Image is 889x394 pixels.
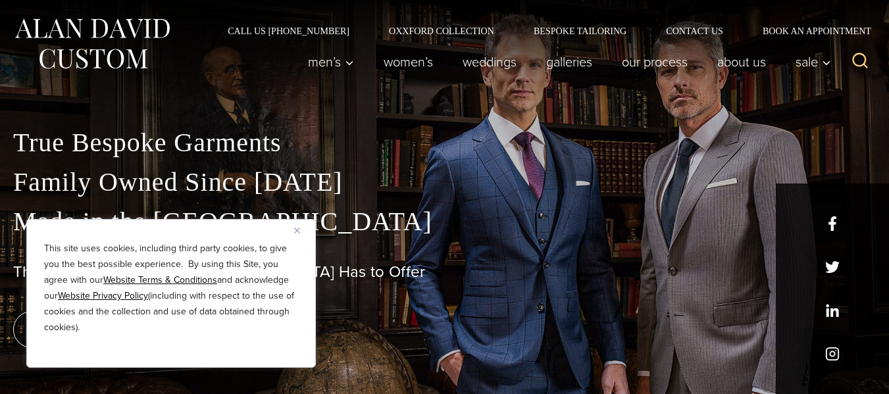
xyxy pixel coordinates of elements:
[208,26,369,36] a: Call Us [PHONE_NUMBER]
[646,26,743,36] a: Contact Us
[532,49,607,75] a: Galleries
[293,49,838,75] nav: Primary Navigation
[607,49,703,75] a: Our Process
[44,241,298,335] p: This site uses cookies, including third party cookies, to give you the best possible experience. ...
[208,26,876,36] nav: Secondary Navigation
[13,123,876,241] p: True Bespoke Garments Family Owned Since [DATE] Made in the [GEOGRAPHIC_DATA]
[369,26,514,36] a: Oxxford Collection
[796,55,831,68] span: Sale
[844,46,876,78] button: View Search Form
[308,55,354,68] span: Men’s
[13,311,197,348] a: book an appointment
[514,26,646,36] a: Bespoke Tailoring
[448,49,532,75] a: weddings
[743,26,876,36] a: Book an Appointment
[369,49,448,75] a: Women’s
[103,273,217,287] a: Website Terms & Conditions
[58,289,148,303] a: Website Privacy Policy
[703,49,781,75] a: About Us
[13,14,171,73] img: Alan David Custom
[294,222,310,238] button: Close
[294,228,300,234] img: Close
[13,262,876,282] h1: The Best Custom Suits [GEOGRAPHIC_DATA] Has to Offer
